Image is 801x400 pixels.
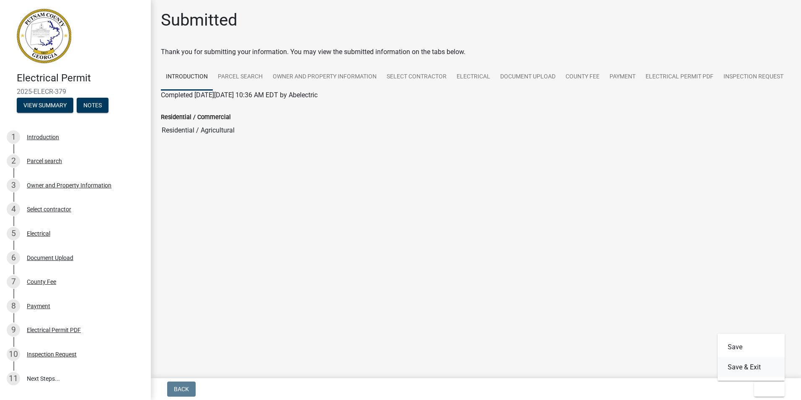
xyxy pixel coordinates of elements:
div: Parcel search [27,158,62,164]
div: Document Upload [27,255,73,261]
div: Thank you for submitting your information. You may view the submitted information on the tabs below. [161,47,791,57]
a: Introduction [161,64,213,91]
div: Electrical Permit PDF [27,327,81,333]
label: Residential / Commercial [161,114,231,120]
a: Parcel search [213,64,268,91]
div: 11 [7,372,20,385]
div: Exit [718,334,785,381]
h1: Submitted [161,10,238,30]
a: County Fee [561,64,605,91]
button: View Summary [17,98,73,113]
div: 8 [7,299,20,313]
div: 4 [7,203,20,216]
span: 2025-ELECR-379 [17,88,134,96]
div: 10 [7,348,20,361]
a: Owner and Property Information [268,64,382,91]
wm-modal-confirm: Summary [17,102,73,109]
div: 3 [7,179,20,192]
wm-modal-confirm: Notes [77,102,109,109]
a: Document Upload [495,64,561,91]
span: Completed [DATE][DATE] 10:36 AM EDT by Abelectric [161,91,318,99]
a: Electrical Permit PDF [641,64,718,91]
h4: Electrical Permit [17,72,144,84]
div: 9 [7,323,20,337]
button: Save [718,337,785,357]
div: 2 [7,154,20,168]
div: County Fee [27,279,56,285]
button: Exit [754,382,785,397]
div: 5 [7,227,20,240]
a: Electrical [452,64,495,91]
div: Introduction [27,134,59,140]
button: Save & Exit [718,357,785,377]
div: Owner and Property Information [27,182,111,188]
span: Back [174,386,189,392]
a: Payment [605,64,641,91]
div: Inspection Request [27,351,77,357]
a: Select contractor [382,64,452,91]
div: Electrical [27,231,50,236]
button: Notes [77,98,109,113]
img: Putnam County, Georgia [17,9,71,63]
a: Inspection Request [718,64,788,91]
div: 7 [7,275,20,288]
div: Select contractor [27,206,71,212]
div: Payment [27,303,50,309]
div: 1 [7,130,20,144]
span: Exit [761,386,773,392]
button: Back [167,382,196,397]
div: 6 [7,251,20,265]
